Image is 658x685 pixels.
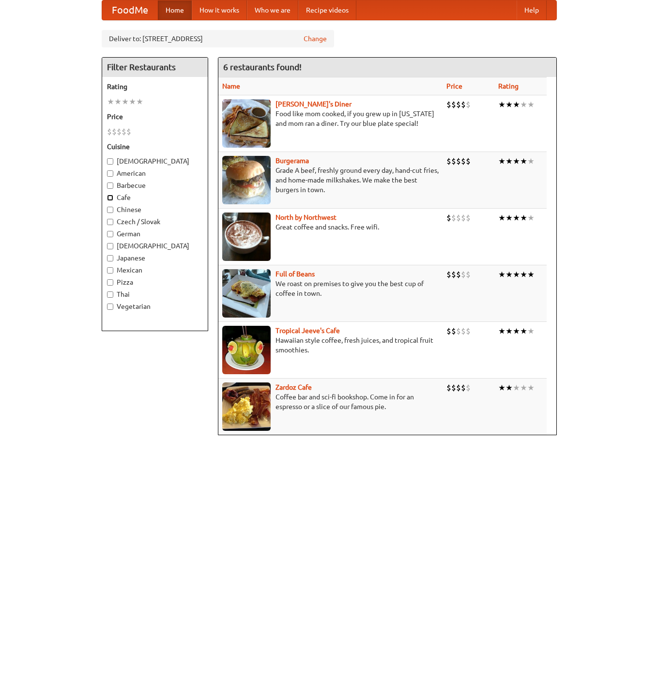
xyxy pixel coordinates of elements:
[513,213,520,223] li: ★
[122,96,129,107] li: ★
[222,109,439,128] p: Food like mom cooked, if you grew up in [US_STATE] and mom ran a diner. Try our blue plate special!
[451,213,456,223] li: $
[107,255,113,261] input: Japanese
[102,58,208,77] h4: Filter Restaurants
[112,126,117,137] li: $
[520,326,527,336] li: ★
[107,231,113,237] input: German
[527,213,535,223] li: ★
[461,156,466,167] li: $
[527,156,535,167] li: ★
[446,382,451,393] li: $
[222,382,271,431] img: zardoz.jpg
[513,156,520,167] li: ★
[117,126,122,137] li: $
[275,327,340,335] b: Tropical Jeeve's Cafe
[114,96,122,107] li: ★
[456,382,461,393] li: $
[451,382,456,393] li: $
[107,205,203,214] label: Chinese
[107,183,113,189] input: Barbecue
[461,326,466,336] li: $
[275,213,337,221] b: North by Northwest
[275,270,315,278] a: Full of Beans
[107,168,203,178] label: American
[122,126,126,137] li: $
[192,0,247,20] a: How it works
[222,166,439,195] p: Grade A beef, freshly ground every day, hand-cut fries, and home-made milkshakes. We make the bes...
[129,96,136,107] li: ★
[498,326,505,336] li: ★
[505,382,513,393] li: ★
[451,269,456,280] li: $
[520,213,527,223] li: ★
[107,158,113,165] input: [DEMOGRAPHIC_DATA]
[222,335,439,355] p: Hawaiian style coffee, fresh juices, and tropical fruit smoothies.
[107,207,113,213] input: Chinese
[461,382,466,393] li: $
[451,326,456,336] li: $
[498,213,505,223] li: ★
[527,382,535,393] li: ★
[498,382,505,393] li: ★
[446,269,451,280] li: $
[222,82,240,90] a: Name
[107,267,113,274] input: Mexican
[222,269,271,318] img: beans.jpg
[505,99,513,110] li: ★
[513,382,520,393] li: ★
[107,193,203,202] label: Cafe
[247,0,298,20] a: Who we are
[446,156,451,167] li: $
[446,99,451,110] li: $
[275,100,352,108] a: [PERSON_NAME]'s Diner
[498,82,519,90] a: Rating
[520,156,527,167] li: ★
[107,142,203,152] h5: Cuisine
[498,269,505,280] li: ★
[107,277,203,287] label: Pizza
[275,157,309,165] a: Burgerama
[517,0,547,20] a: Help
[222,222,439,232] p: Great coffee and snacks. Free wifi.
[520,99,527,110] li: ★
[527,269,535,280] li: ★
[107,253,203,263] label: Japanese
[446,326,451,336] li: $
[513,99,520,110] li: ★
[222,392,439,411] p: Coffee bar and sci-fi bookshop. Come in for an espresso or a slice of our famous pie.
[222,279,439,298] p: We roast on premises to give you the best cup of coffee in town.
[107,112,203,122] h5: Price
[107,170,113,177] input: American
[446,213,451,223] li: $
[223,62,302,72] ng-pluralize: 6 restaurants found!
[107,126,112,137] li: $
[520,269,527,280] li: ★
[107,243,113,249] input: [DEMOGRAPHIC_DATA]
[107,219,113,225] input: Czech / Slovak
[466,326,471,336] li: $
[222,326,271,374] img: jeeves.jpg
[275,383,312,391] a: Zardoz Cafe
[107,82,203,91] h5: Rating
[505,326,513,336] li: ★
[107,156,203,166] label: [DEMOGRAPHIC_DATA]
[456,269,461,280] li: $
[136,96,143,107] li: ★
[505,213,513,223] li: ★
[466,156,471,167] li: $
[527,326,535,336] li: ★
[222,213,271,261] img: north.jpg
[456,326,461,336] li: $
[461,213,466,223] li: $
[222,99,271,148] img: sallys.jpg
[466,269,471,280] li: $
[466,99,471,110] li: $
[158,0,192,20] a: Home
[498,156,505,167] li: ★
[451,156,456,167] li: $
